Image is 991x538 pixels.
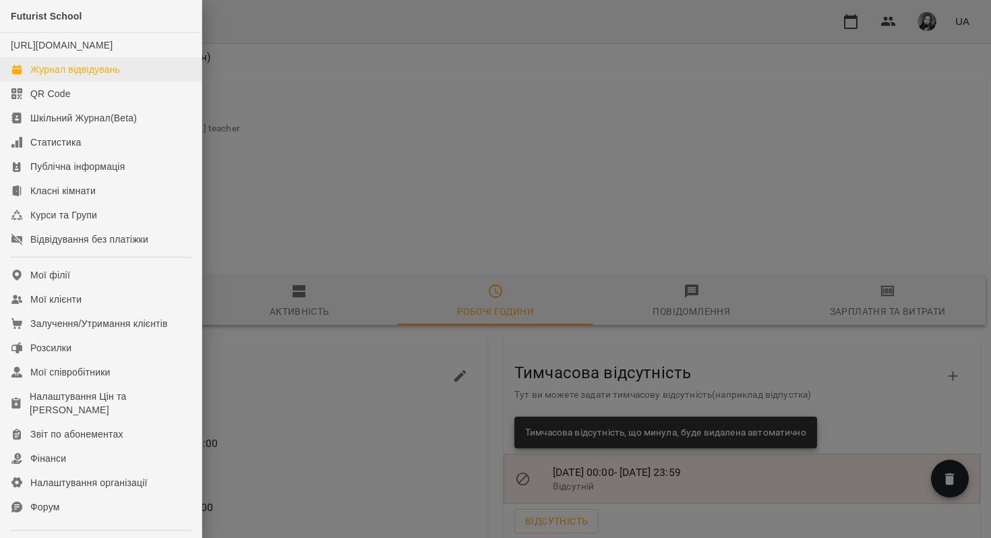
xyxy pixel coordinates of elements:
div: Фінанси [30,452,66,465]
div: Відвідування без платіжки [30,233,148,246]
div: Курси та Групи [30,208,97,222]
div: Налаштування Цін та [PERSON_NAME] [30,390,191,417]
div: Журнал відвідувань [30,63,120,76]
div: Статистика [30,136,82,149]
div: Форум [30,500,60,514]
div: Налаштування організації [30,476,148,489]
div: Класні кімнати [30,184,96,198]
div: Публічна інформація [30,160,125,173]
div: Шкільний Журнал(Beta) [30,111,137,125]
span: Futurist School [11,11,82,22]
div: Залучення/Утримання клієнтів [30,317,168,330]
div: Звіт по абонементах [30,427,123,441]
div: Мої клієнти [30,293,82,306]
div: Мої філії [30,268,70,282]
a: [URL][DOMAIN_NAME] [11,40,113,51]
div: Розсилки [30,341,71,355]
div: QR Code [30,87,71,100]
div: Мої співробітники [30,365,111,379]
